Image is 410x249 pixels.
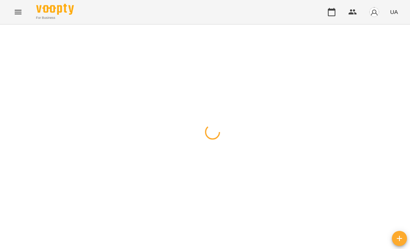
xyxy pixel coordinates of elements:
button: UA [387,5,401,19]
img: avatar_s.png [369,7,379,17]
span: For Business [36,15,74,20]
button: Menu [9,3,27,21]
span: UA [390,8,398,16]
img: Voopty Logo [36,4,74,15]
